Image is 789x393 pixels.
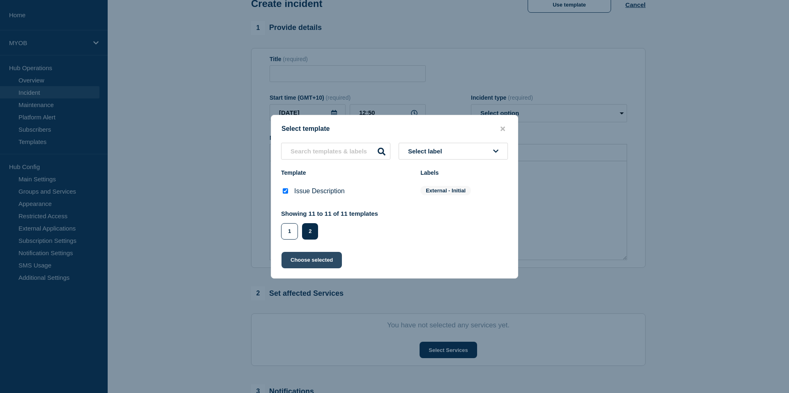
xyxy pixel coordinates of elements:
[281,223,298,240] button: 1
[420,169,508,176] div: Labels
[281,169,412,176] div: Template
[420,186,471,195] span: External - Initial
[498,125,508,133] button: close button
[271,125,518,133] div: Select template
[281,143,390,160] input: Search templates & labels
[399,143,508,160] button: Select label
[281,210,378,217] p: Showing 11 to 11 of 11 templates
[408,148,445,155] span: Select label
[283,188,288,194] input: Issue Description checkbox
[294,187,345,195] p: Issue Description
[302,223,318,240] button: 2
[281,252,342,268] button: Choose selected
